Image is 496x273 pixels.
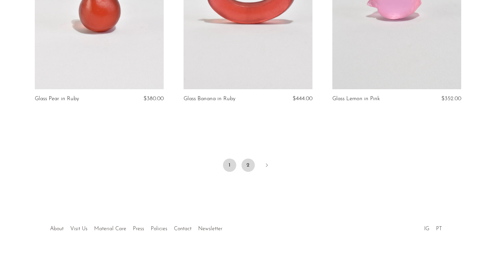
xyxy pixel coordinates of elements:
[223,159,236,172] span: 1
[184,96,236,102] a: Glass Banana in Ruby
[133,226,144,232] a: Press
[94,226,126,232] a: Material Care
[293,96,312,102] span: $444.00
[421,221,445,234] ul: Social Medias
[260,159,273,173] a: Next
[424,226,429,232] a: IG
[332,96,380,102] a: Glass Lemon in Pink
[35,96,79,102] a: Glass Pear in Ruby
[70,226,87,232] a: Visit Us
[47,221,226,234] ul: Quick links
[242,159,255,172] a: 2
[151,226,167,232] a: Policies
[436,226,442,232] a: PT
[50,226,64,232] a: About
[441,96,461,102] span: $352.00
[174,226,192,232] a: Contact
[143,96,164,102] span: $380.00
